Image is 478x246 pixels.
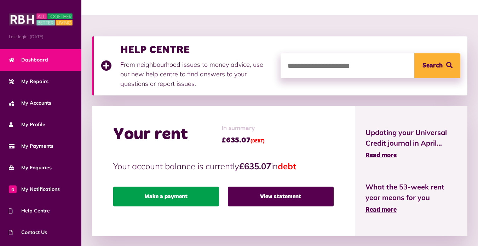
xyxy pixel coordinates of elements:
[9,34,73,40] span: Last login: [DATE]
[9,186,60,193] span: My Notifications
[9,12,73,27] img: MyRBH
[9,142,53,150] span: My Payments
[9,78,48,85] span: My Repairs
[113,124,188,145] h2: Your rent
[365,152,397,159] span: Read more
[365,182,457,215] a: What the 53-week rent year means for you Read more
[9,185,17,193] span: 0
[365,207,397,213] span: Read more
[228,187,334,206] a: View statement
[365,182,457,203] span: What the 53-week rent year means for you
[365,127,457,160] a: Updating your Universal Credit journal in April... Read more
[120,43,273,56] h3: HELP CENTRE
[414,53,460,78] button: Search
[221,124,265,133] span: In summary
[9,99,51,107] span: My Accounts
[278,161,296,171] span: debt
[113,187,219,206] a: Make a payment
[365,127,457,148] span: Updating your Universal Credit journal in April...
[113,160,334,172] p: Your account balance is currently in
[239,161,271,171] strong: £635.07
[422,53,443,78] span: Search
[9,121,45,128] span: My Profile
[9,164,52,171] span: My Enquiries
[9,56,48,64] span: Dashboard
[221,135,265,146] span: £635.07
[120,60,273,88] p: From neighbourhood issues to money advice, use our new help centre to find answers to your questi...
[9,207,50,215] span: Help Centre
[250,139,265,143] span: (DEBT)
[9,229,47,236] span: Contact Us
